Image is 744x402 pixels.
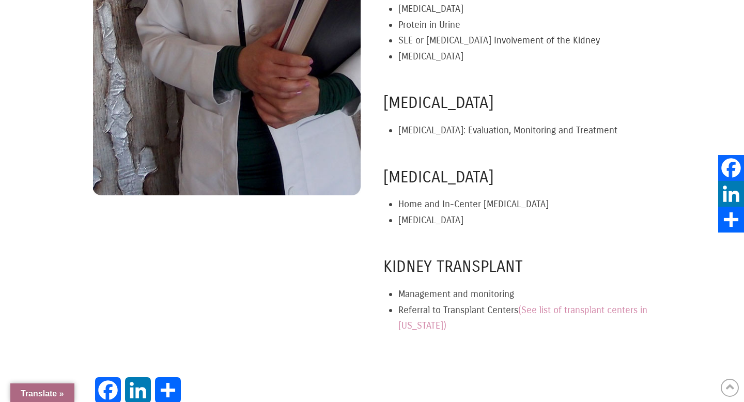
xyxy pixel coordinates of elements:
[718,181,744,207] a: LinkedIn
[398,49,651,65] li: [MEDICAL_DATA]
[398,302,651,334] li: Referral to Transplant Centers
[398,17,651,33] li: Protein in Urine
[398,1,651,17] li: [MEDICAL_DATA]
[398,122,651,138] li: [MEDICAL_DATA]: Evaluation, Monitoring and Treatment
[383,166,651,189] h4: [MEDICAL_DATA]
[398,286,651,302] li: Management and monitoring
[383,92,651,114] h4: [MEDICAL_DATA]
[718,155,744,181] a: Facebook
[398,33,651,49] li: SLE or [MEDICAL_DATA] Involvement of the Kidney
[383,256,651,278] h4: Kidney Transplant
[721,379,739,397] a: Back to Top
[398,212,651,228] li: [MEDICAL_DATA]
[398,196,651,212] li: Home and In-Center [MEDICAL_DATA]
[21,389,64,398] span: Translate »
[398,304,647,332] a: (See list of transplant centers in [US_STATE])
